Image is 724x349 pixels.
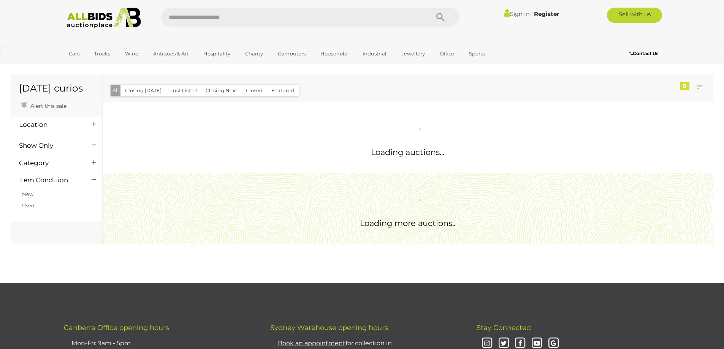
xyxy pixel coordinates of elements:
button: All [111,85,121,96]
a: New [22,191,33,197]
a: Office [435,47,459,60]
span: Loading auctions... [371,147,444,157]
span: Stay Connected [477,324,531,332]
button: Closed [241,85,267,96]
a: Contact Us [629,49,660,58]
span: Loading more auctions.. [360,218,455,228]
span: Alert this sale [29,103,67,109]
button: Closing Next [201,85,242,96]
h4: Show Only [19,142,80,149]
button: Closing [DATE] [120,85,166,96]
span: Canberra Office opening hours [64,324,169,332]
h4: Category [19,159,80,167]
u: Book an appointment [278,340,345,347]
button: Just Listed [166,85,201,96]
a: Computers [273,47,311,60]
h4: Location [19,121,80,128]
a: Charity [240,47,268,60]
a: [GEOGRAPHIC_DATA] [64,60,128,73]
a: Jewellery [396,47,430,60]
a: Household [315,47,353,60]
a: Trucks [89,47,115,60]
a: Used [22,202,35,208]
b: Contact Us [629,51,658,56]
img: Allbids.com.au [63,8,145,28]
div: 0 [680,82,689,90]
h4: Item Condition [19,177,80,184]
a: Sports [464,47,490,60]
a: Alert this sale [19,99,68,111]
a: Cars [64,47,84,60]
a: Wine [120,47,143,60]
a: Register [534,10,559,17]
a: Hospitality [198,47,235,60]
h1: [DATE] curios [19,83,95,94]
a: Sell with us [607,8,662,23]
a: Antiques & Art [148,47,193,60]
a: Sign In [504,10,530,17]
button: Featured [267,85,299,96]
a: Industrial [358,47,391,60]
span: | [531,9,533,18]
button: Search [421,8,459,27]
span: Sydney Warehouse opening hours [270,324,388,332]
